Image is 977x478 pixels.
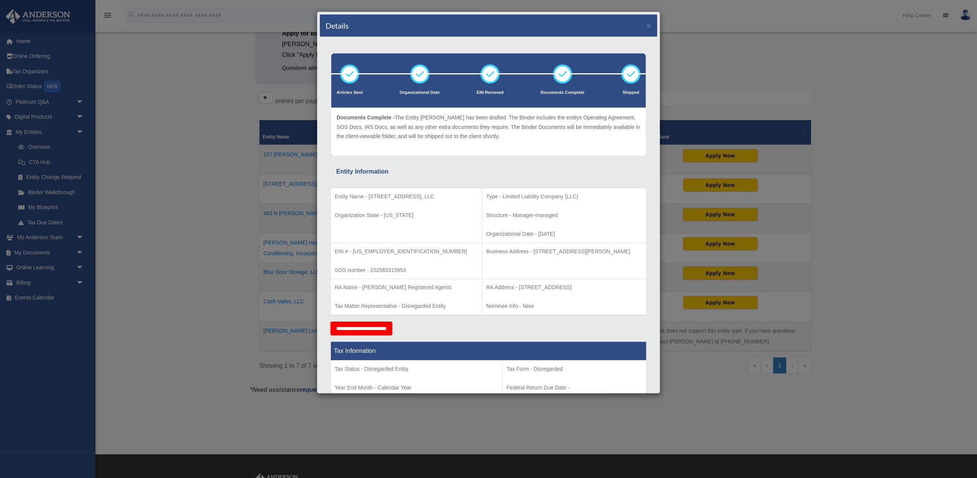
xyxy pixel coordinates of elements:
p: EIN Recieved [477,89,504,97]
p: Year End Month - Calendar Year [335,383,498,393]
p: RA Name - [PERSON_NAME] Registered Agents [335,283,478,292]
p: Nominee Info - false [486,301,642,311]
button: × [646,21,651,29]
p: SOS number - 202565315953 [335,266,478,275]
p: Federal Return Due Date - [506,383,642,393]
div: Entity Information [336,166,641,177]
p: Type - Limited Liability Company (LLC) [486,192,642,201]
p: Tax Form - Disregarded [506,364,642,374]
p: Shipped [621,89,640,97]
p: Tax Status - Disregarded Entity [335,364,498,374]
p: RA Address - [STREET_ADDRESS] [486,283,642,292]
p: The Entity [PERSON_NAME] has been drafted. The Binder includes the entitys Operating Agreement, S... [337,113,640,141]
p: Tax Matter Representative - Disregarded Entity [335,301,478,311]
p: Organizational Date - [DATE] [486,229,642,239]
td: Tax Period Type - Calendar Year [331,360,503,417]
th: Tax Information [331,341,646,360]
p: Structure - Manager-managed [486,211,642,220]
p: Documents Complete [540,89,584,97]
p: Articles Sent [337,89,363,97]
p: Organization State - [US_STATE] [335,211,478,220]
p: Organizational Date [400,89,440,97]
h4: Details [326,20,349,31]
p: Entity Name - [STREET_ADDRESS], LLC [335,192,478,201]
p: EIN # - [US_EMPLOYER_IDENTIFICATION_NUMBER] [335,247,478,256]
p: Business Address - [STREET_ADDRESS][PERSON_NAME] [486,247,642,256]
span: Documents Complete - [337,114,395,121]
